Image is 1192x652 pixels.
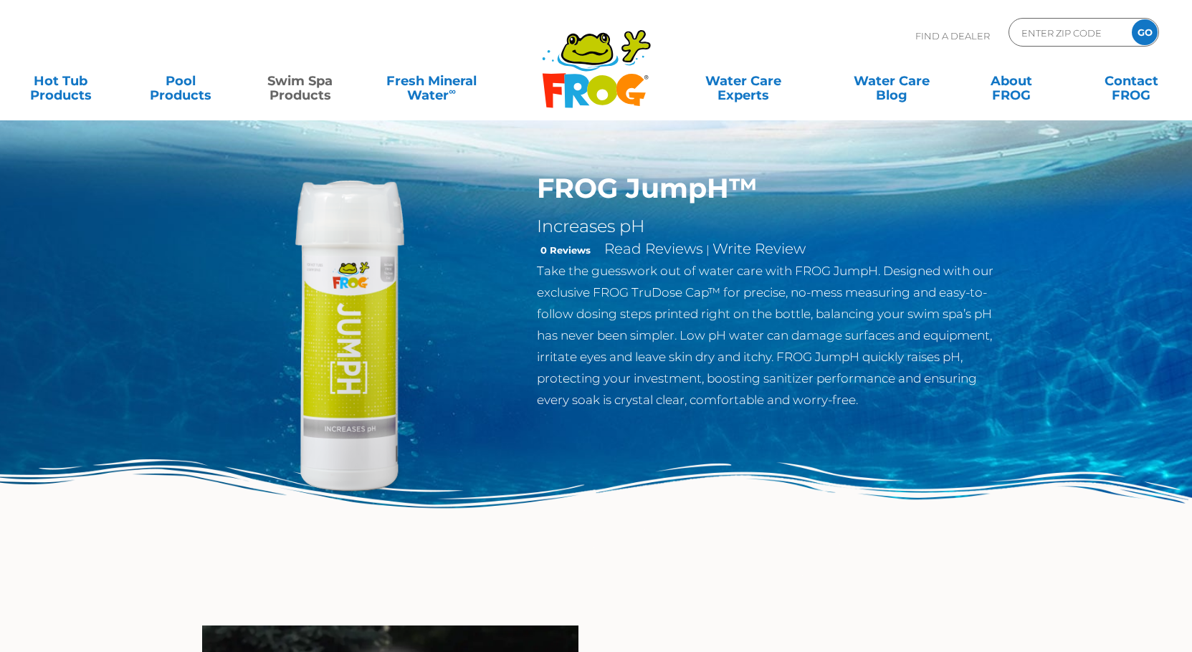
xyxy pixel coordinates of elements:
a: Water CareExperts [667,67,819,95]
p: Find A Dealer [915,18,990,54]
input: GO [1132,19,1158,45]
sup: ∞ [449,85,456,97]
a: Fresh MineralWater∞ [373,67,490,95]
span: | [706,243,710,257]
a: Water CareBlog [845,67,938,95]
strong: 0 Reviews [540,244,591,256]
input: Zip Code Form [1020,22,1117,43]
a: Write Review [712,240,806,257]
h2: Increases pH [537,216,1005,237]
a: ContactFROG [1084,67,1178,95]
h1: FROG JumpH™ [537,172,1005,205]
a: Hot TubProducts [14,67,108,95]
a: AboutFROG [965,67,1058,95]
a: PoolProducts [134,67,227,95]
a: Swim SpaProducts [254,67,347,95]
img: JumpH-Hot-Tub-Swim-Spa-Support-Chemicals-500x500-1.png [188,172,516,500]
a: Read Reviews [604,240,703,257]
p: Take the guesswork out of water care with FROG JumpH. Designed with our exclusive FROG TruDose Ca... [537,260,1005,411]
